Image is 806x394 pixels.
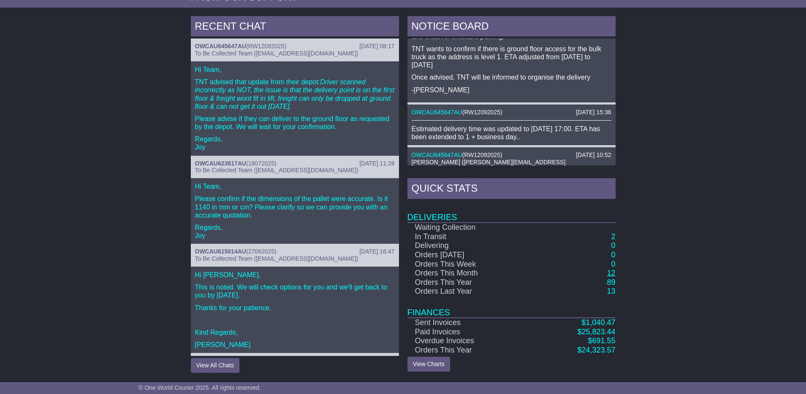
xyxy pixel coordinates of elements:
p: TNT wants to confirm if there is ground floor access for the bulk truck as the address is level 1... [412,45,611,69]
td: Orders This Year [407,278,534,287]
div: [DATE] 08:17 [359,43,394,50]
p: Regards, Joy [195,223,395,240]
span: © One World Courier 2025. All rights reserved. [139,384,261,391]
span: RW12092025 [464,152,500,158]
a: View Charts [407,357,450,372]
a: OWCAU615014AU [195,248,246,255]
span: 25,823.44 [581,328,615,336]
td: Deliveries [407,201,616,223]
a: 2 [611,232,615,241]
a: OWCAU645647AU [195,43,246,50]
p: This is noted. We will check options for you and we'll get back to you by [DATE]. [195,283,395,299]
td: In Transit [407,232,534,242]
div: ( ) [195,248,395,255]
span: 18072025 [248,160,275,167]
a: OWCAU645647AU [412,152,462,158]
span: [PERSON_NAME] ([PERSON_NAME][EMAIL_ADDRESS][DOMAIN_NAME]) [412,159,566,173]
div: [DATE] 16:47 [359,248,394,255]
div: Estimated delivery time was updated to [DATE] 17:00. ETA has been extended to 1 + business day.. [412,125,611,141]
td: Overdue Invoices [407,336,534,346]
td: Orders This Month [407,269,534,278]
a: 12 [607,269,615,277]
span: 1,040.47 [586,318,615,327]
div: ( ) [412,152,611,159]
p: Once advised, TNT will be informed to organise the delivery [412,73,611,81]
p: -[PERSON_NAME] [412,86,611,94]
td: Orders This Week [407,260,534,269]
p: Hi Team, [195,182,395,190]
p: Regards, Joy [195,135,395,151]
td: Delivering [407,241,534,251]
button: View All Chats [191,358,239,373]
td: Orders [DATE] [407,251,534,260]
div: RECENT CHAT [191,16,399,39]
span: 691.55 [592,336,615,345]
span: 24,323.57 [581,346,615,354]
div: [DATE] 10:52 [576,152,611,159]
p: Please advise if they can deliver to the ground floor as requested by the depot. We will wait for... [195,115,395,131]
p: Hi Team, [195,66,395,74]
div: ( ) [412,109,611,116]
a: $1,040.47 [581,318,615,327]
a: 0 [611,260,615,268]
div: ( ) [195,43,395,50]
td: Sent Invoices [407,318,534,328]
a: $25,823.44 [577,328,615,336]
span: RW12092025 [464,109,500,116]
td: Orders Last Year [407,287,534,296]
div: [DATE] 11:28 [359,160,394,167]
a: OWCAU623617AU [195,160,246,167]
a: $691.55 [588,336,615,345]
span: To Be Collected Team ([EMAIL_ADDRESS][DOMAIN_NAME]) [195,50,358,57]
p: Hi [PERSON_NAME], [195,271,395,279]
p: Kind Regards, [195,328,395,336]
p: TNT advised that update from their depot: [195,78,395,110]
div: Quick Stats [407,178,616,201]
a: $24,323.57 [577,346,615,354]
td: Finances [407,296,616,318]
div: ( ) [195,160,395,167]
span: 27062025 [248,248,275,255]
span: RW12092025 [248,43,284,50]
div: NOTICE BOARD [407,16,616,39]
a: 0 [611,251,615,259]
a: OWCAU645647AU [412,109,462,116]
td: Waiting Collection [407,223,534,232]
p: [PERSON_NAME] [195,341,395,349]
p: Thanks for your patience. [195,304,395,312]
td: Paid Invoices [407,328,534,337]
span: To Be Collected Team ([EMAIL_ADDRESS][DOMAIN_NAME]) [195,255,358,262]
td: Orders This Year [407,346,534,355]
a: 0 [611,241,615,250]
div: [DATE] 15:36 [576,109,611,116]
p: Please confirm if the dimensions of the pallet were accurate. Is it 1140 in mm or cm? Please clar... [195,195,395,219]
a: 13 [607,287,615,295]
em: Driver scanned incorrectly as NOT, the issue is that the delivery point is on the first floor & f... [195,78,395,110]
a: 89 [607,278,615,287]
span: To Be Collected Team ([EMAIL_ADDRESS][DOMAIN_NAME]) [195,167,358,174]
